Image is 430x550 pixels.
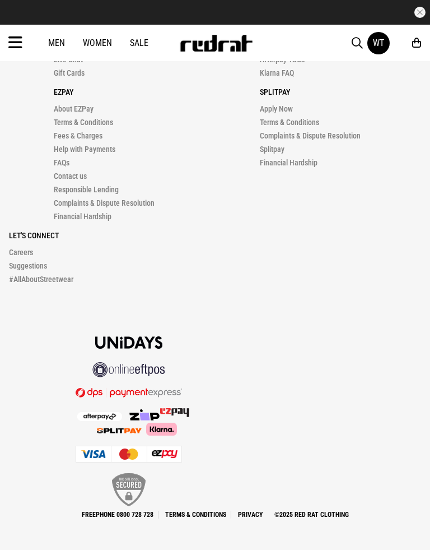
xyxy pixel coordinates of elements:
a: Privacy [233,511,268,519]
a: Freephone 0800 728 728 [77,511,158,519]
div: WT [373,38,384,48]
img: online eftpos [92,362,165,377]
button: Open LiveChat chat widget [9,4,43,38]
img: SSL [112,473,146,506]
img: Unidays [95,336,162,349]
img: Zip [129,409,160,420]
a: Help with Payments [54,145,115,154]
img: Cards [76,446,182,463]
a: Fees & Charges [54,131,102,140]
a: Sale [130,38,148,48]
p: Let's Connect [9,231,421,240]
img: Splitpay [97,428,142,433]
a: Men [48,38,65,48]
a: About EZPay [54,104,94,113]
a: ©2025 Red Rat Clothing [270,511,353,519]
a: Complaints & Dispute Resolution [260,131,361,140]
a: FAQs [54,158,69,167]
a: Suggestions [9,261,47,270]
a: Apply Now [260,104,293,113]
a: Women [83,38,112,48]
img: Klarna [142,423,177,435]
a: Terms & Conditions [54,118,113,127]
a: Contact us [54,172,87,181]
a: Terms & Conditions [260,118,319,127]
p: Splitpay [260,87,421,96]
a: #AllAboutStreetwear [9,275,73,284]
a: Complaints & Dispute Resolution [54,198,155,207]
img: Afterpay [77,412,122,421]
img: Redrat logo [179,35,253,52]
img: DPS [76,387,182,398]
a: Splitpay [260,145,284,154]
a: Gift Cards [54,68,85,77]
p: Ezpay [54,87,215,96]
a: Responsible Lending [54,185,119,194]
a: Klarna FAQ [260,68,294,77]
a: Financial Hardship [54,212,111,221]
a: Financial Hardship [260,158,317,167]
iframe: Customer reviews powered by Trustpilot [131,7,299,18]
a: Careers [9,248,33,257]
a: Terms & Conditions [161,511,231,519]
img: Splitpay [160,408,189,417]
